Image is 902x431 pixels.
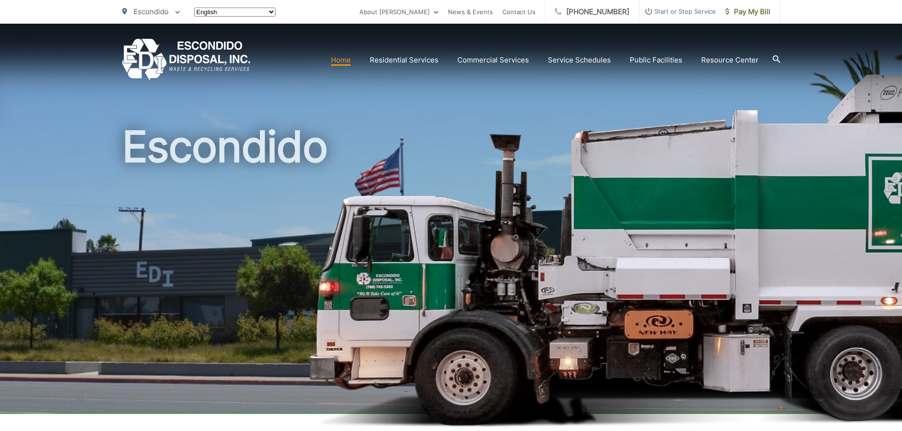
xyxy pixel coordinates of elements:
a: About [PERSON_NAME] [359,6,438,18]
span: Escondido [134,7,169,16]
a: Contact Us [502,6,536,18]
select: Select a language [194,8,276,17]
a: Resource Center [701,54,759,66]
a: News & Events [448,6,493,18]
a: Commercial Services [457,54,529,66]
a: Residential Services [370,54,438,66]
a: EDCD logo. Return to the homepage. [122,39,250,81]
h1: Escondido [122,123,780,422]
a: Public Facilities [630,54,682,66]
a: Service Schedules [548,54,611,66]
span: Pay My Bill [725,6,770,18]
a: Home [331,54,351,66]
